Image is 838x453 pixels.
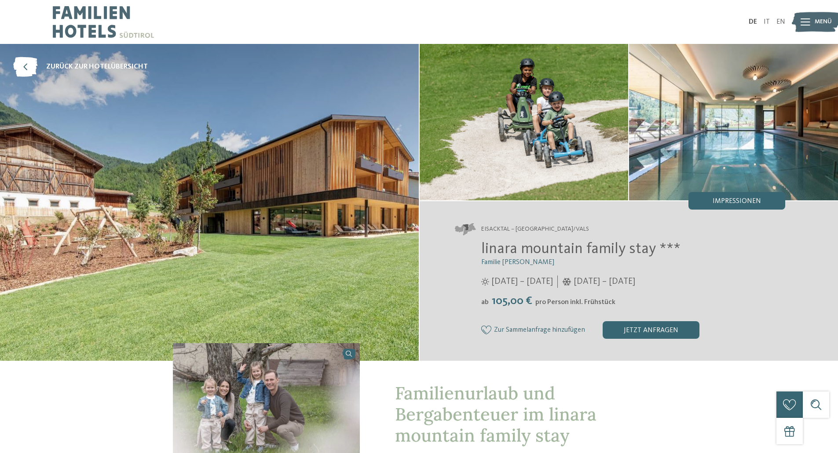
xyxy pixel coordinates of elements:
span: [DATE] – [DATE] [491,275,553,288]
a: IT [764,18,770,25]
span: [DATE] – [DATE] [574,275,635,288]
span: linara mountain family stay *** [481,241,681,257]
div: jetzt anfragen [603,321,699,339]
span: ab [481,299,489,306]
i: Öffnungszeiten im Sommer [481,278,489,286]
span: Menü [815,18,832,26]
span: Eisacktal – [GEOGRAPHIC_DATA]/Vals [481,225,589,234]
img: Der Ort für Little Nature Ranger in Vals [629,44,838,200]
a: EN [776,18,785,25]
span: Impressionen [713,198,761,205]
span: Familienurlaub und Bergabenteuer im linara mountain family stay [395,382,596,446]
span: zurück zur Hotelübersicht [46,62,148,72]
span: Familie [PERSON_NAME] [481,259,554,266]
a: DE [749,18,757,25]
span: pro Person inkl. Frühstück [535,299,615,306]
i: Öffnungszeiten im Winter [562,278,571,286]
span: 105,00 € [490,295,534,307]
span: Zur Sammelanfrage hinzufügen [494,326,585,334]
a: zurück zur Hotelübersicht [13,57,148,77]
img: Der Ort für Little Nature Ranger in Vals [420,44,629,200]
